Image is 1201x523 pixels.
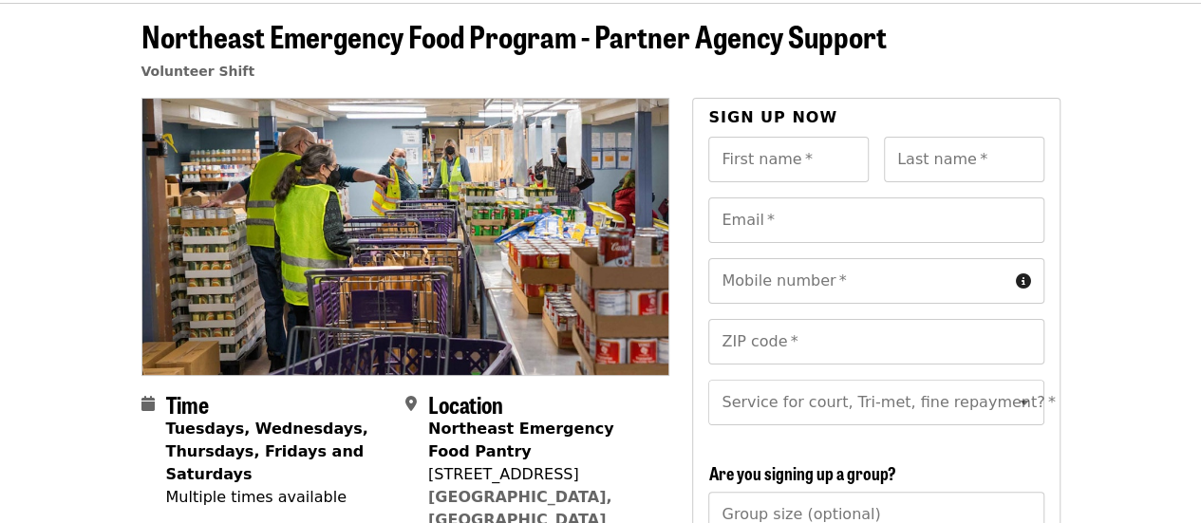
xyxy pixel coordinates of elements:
[166,387,209,420] span: Time
[141,395,155,413] i: calendar icon
[884,137,1044,182] input: Last name
[141,64,255,79] a: Volunteer Shift
[166,420,368,483] strong: Tuesdays, Wednesdays, Thursdays, Fridays and Saturdays
[141,13,887,58] span: Northeast Emergency Food Program - Partner Agency Support
[708,137,869,182] input: First name
[428,387,503,420] span: Location
[405,395,417,413] i: map-marker-alt icon
[708,108,837,126] span: Sign up now
[428,463,654,486] div: [STREET_ADDRESS]
[428,420,614,460] strong: Northeast Emergency Food Pantry
[142,99,669,374] img: Northeast Emergency Food Program - Partner Agency Support organized by Oregon Food Bank
[708,460,895,485] span: Are you signing up a group?
[166,486,390,509] div: Multiple times available
[708,197,1043,243] input: Email
[708,319,1043,364] input: ZIP code
[708,258,1007,304] input: Mobile number
[1011,389,1038,416] button: Open
[1016,272,1031,290] i: circle-info icon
